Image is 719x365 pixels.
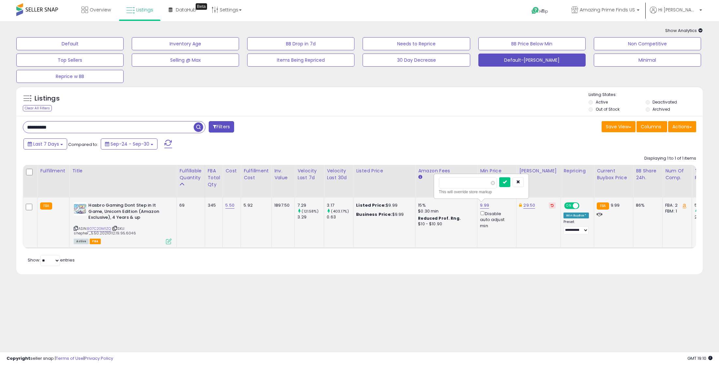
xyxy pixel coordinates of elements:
[652,99,677,105] label: Deactivated
[28,257,75,263] span: Show: entries
[327,202,353,208] div: 3.17
[356,202,386,208] b: Listed Price:
[597,202,609,210] small: FBA
[563,213,589,218] div: Win BuyBox *
[602,121,636,132] button: Save View
[418,208,472,214] div: $0.30 min
[439,189,524,195] div: This will override store markup
[597,167,630,181] div: Current Buybox Price
[196,3,207,10] div: Tooltip anchor
[90,7,111,13] span: Overview
[578,203,589,209] span: OFF
[16,37,124,50] button: Default
[16,54,124,67] button: Top Sellers
[363,54,470,67] button: 30 Day Decrease
[480,202,489,209] a: 9.99
[225,167,238,174] div: Cost
[247,37,354,50] button: BB Drop in 7d
[589,92,703,98] p: Listing States:
[35,94,60,103] h5: Listings
[176,7,196,13] span: DataHub
[68,141,98,148] span: Compared to:
[132,37,239,50] button: Inventory Age
[74,202,172,244] div: ASIN:
[596,106,620,112] label: Out of Stock
[72,167,174,174] div: Title
[87,226,111,231] a: B07C2GM1ZQ
[668,121,696,132] button: Actions
[74,226,136,236] span: | SKU: shepher_5.50.20210112.19.95.6046
[478,37,586,50] button: BB Price Below Min
[132,54,239,67] button: Selling @ Max
[209,121,234,133] button: Filters
[136,7,153,13] span: Listings
[274,167,292,181] div: Inv. value
[225,202,234,209] a: 5.50
[480,210,511,229] div: Disable auto adjust min
[244,202,266,208] div: 5.92
[247,54,354,67] button: Items Being Repriced
[74,239,89,244] span: All listings currently available for purchase on Amazon
[101,138,157,150] button: Sep-24 - Sep-30
[33,141,59,147] span: Last 7 Days
[363,37,470,50] button: Needs to Reprice
[23,138,67,150] button: Last 7 Days
[111,141,149,147] span: Sep-24 - Sep-30
[40,167,67,174] div: Fulfillment
[665,208,687,214] div: FBM: 1
[519,167,558,174] div: [PERSON_NAME]
[637,121,667,132] button: Columns
[208,202,218,208] div: 345
[179,167,202,181] div: Fulfillable Quantity
[478,54,586,67] button: Default-[PERSON_NAME]
[658,7,697,13] span: Hi [PERSON_NAME]
[563,220,589,234] div: Preset:
[665,167,689,181] div: Num of Comp.
[596,99,608,105] label: Active
[665,202,687,208] div: FBA: 2
[88,202,168,222] b: Hasbro Gaming Dont Step in It Game, Unicorn Edition (Amazon Exclusive), 4 Years & up
[418,221,472,227] div: $10 - $10.90
[297,167,321,181] div: Velocity Last 7d
[23,105,52,111] div: Clear All Filters
[274,202,290,208] div: 1897.50
[665,27,703,34] span: Show Analytics
[652,106,670,112] label: Archived
[356,202,410,208] div: $9.99
[302,209,318,214] small: (121.58%)
[40,202,52,210] small: FBA
[297,214,324,220] div: 3.29
[480,167,514,174] div: Min Price
[636,202,657,208] div: 86%
[641,123,661,130] span: Columns
[74,202,87,215] img: 61kMqK7hvlL._SL40_.jpg
[356,211,392,217] b: Business Price:
[331,209,349,214] small: (403.17%)
[531,7,539,15] i: Get Help
[16,70,124,83] button: Reprice w BB
[418,215,461,221] b: Reduced Prof. Rng.
[327,214,353,220] div: 0.63
[418,167,474,174] div: Amazon Fees
[636,167,660,181] div: BB Share 24h.
[594,37,701,50] button: Non Competitive
[526,2,561,21] a: Help
[297,202,324,208] div: 7.29
[539,8,548,14] span: Help
[356,212,410,217] div: $9.99
[563,167,591,174] div: Repricing
[418,174,422,180] small: Amazon Fees.
[611,202,620,208] span: 9.99
[179,202,200,208] div: 69
[356,167,412,174] div: Listed Price
[644,155,696,162] div: Displaying 1 to 1 of 1 items
[244,167,269,181] div: Fulfillment Cost
[327,167,351,181] div: Velocity Last 30d
[580,7,635,13] span: Amazing Prime Finds US
[695,167,718,181] div: Total Rev.
[418,202,472,208] div: 15%
[523,202,535,209] a: 29.50
[650,7,702,21] a: Hi [PERSON_NAME]
[594,54,701,67] button: Minimal
[90,239,101,244] span: FBA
